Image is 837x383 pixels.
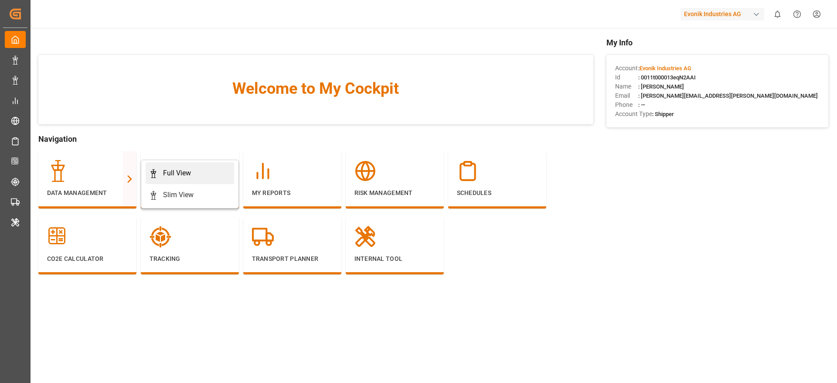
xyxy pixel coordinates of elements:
[606,37,828,48] span: My Info
[615,82,638,91] span: Name
[638,65,691,72] span: :
[252,188,333,198] p: My Reports
[163,168,191,178] div: Full View
[354,254,435,263] p: Internal Tool
[163,190,194,200] div: Slim View
[680,8,764,21] div: Evonik Industries AG
[252,254,333,263] p: Transport Planner
[638,83,684,90] span: : [PERSON_NAME]
[652,111,674,117] span: : Shipper
[638,74,696,81] span: : 0011t000013eqN2AAI
[640,65,691,72] span: Evonik Industries AG
[615,109,652,119] span: Account Type
[146,184,234,206] a: Slim View
[787,4,807,24] button: Help Center
[615,73,638,82] span: Id
[146,162,234,184] a: Full View
[680,6,768,22] button: Evonik Industries AG
[615,64,638,73] span: Account
[47,188,128,198] p: Data Management
[457,188,538,198] p: Schedules
[638,92,818,99] span: : [PERSON_NAME][EMAIL_ADDRESS][PERSON_NAME][DOMAIN_NAME]
[38,133,593,145] span: Navigation
[768,4,787,24] button: show 0 new notifications
[615,100,638,109] span: Phone
[56,77,576,100] span: Welcome to My Cockpit
[47,254,128,263] p: CO2e Calculator
[354,188,435,198] p: Risk Management
[615,91,638,100] span: Email
[150,254,230,263] p: Tracking
[638,102,645,108] span: : —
